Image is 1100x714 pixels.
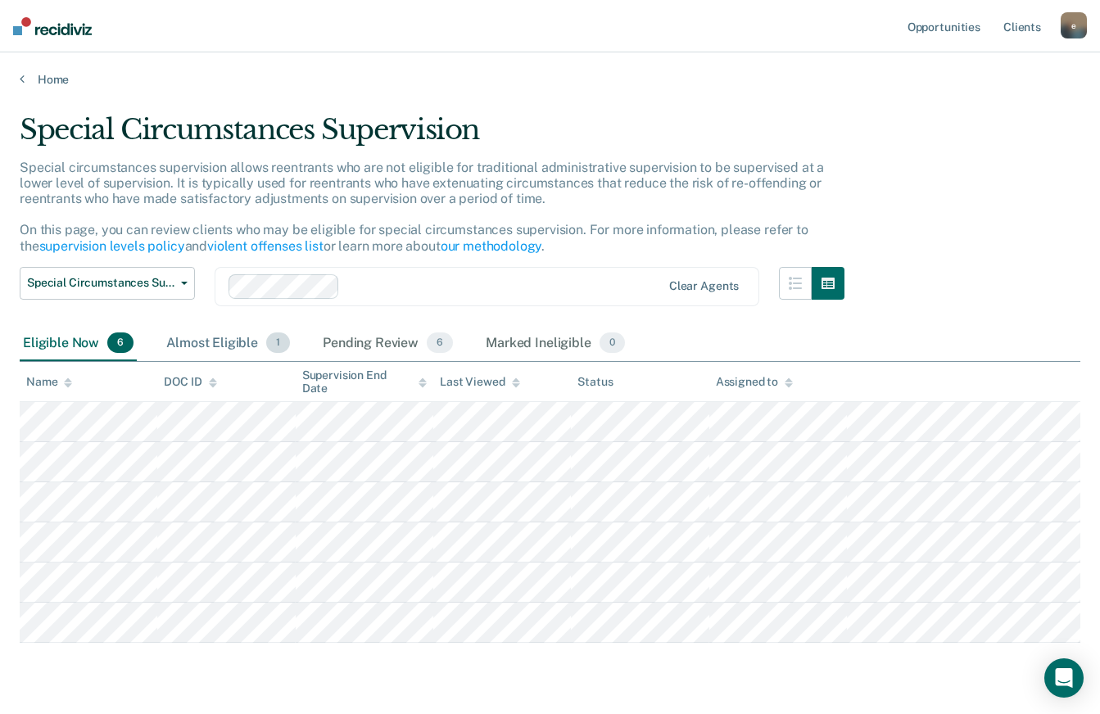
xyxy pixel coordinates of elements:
[1061,12,1087,38] button: e
[20,160,824,254] p: Special circumstances supervision allows reentrants who are not eligible for traditional administ...
[20,113,844,160] div: Special Circumstances Supervision
[600,332,625,354] span: 0
[427,332,453,354] span: 6
[20,326,137,362] div: Eligible Now6
[20,267,195,300] button: Special Circumstances Supervision
[669,279,739,293] div: Clear agents
[163,326,293,362] div: Almost Eligible1
[107,332,134,354] span: 6
[441,238,542,254] a: our methodology
[302,368,427,396] div: Supervision End Date
[27,276,174,290] span: Special Circumstances Supervision
[716,375,793,389] div: Assigned to
[20,72,1080,87] a: Home
[13,17,92,35] img: Recidiviz
[440,375,519,389] div: Last Viewed
[39,238,185,254] a: supervision levels policy
[266,332,290,354] span: 1
[1044,658,1084,698] div: Open Intercom Messenger
[207,238,324,254] a: violent offenses list
[26,375,72,389] div: Name
[164,375,216,389] div: DOC ID
[577,375,613,389] div: Status
[319,326,456,362] div: Pending Review6
[482,326,628,362] div: Marked Ineligible0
